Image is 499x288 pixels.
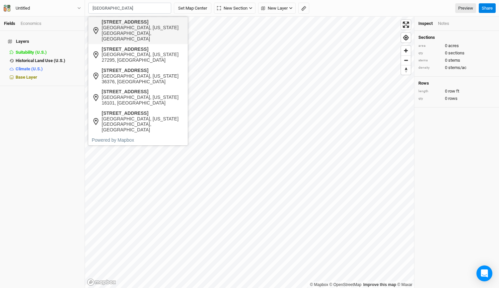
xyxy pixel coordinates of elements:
[476,265,492,281] div: Open Intercom Messenger
[418,35,495,40] h4: Sections
[16,50,81,55] div: Suitability (U.S.)
[418,58,442,63] div: stems
[418,65,442,70] div: density
[217,5,248,12] span: New Section
[418,43,442,48] div: area
[102,52,184,63] div: [GEOGRAPHIC_DATA], [US_STATE] 27295, [GEOGRAPHIC_DATA]
[448,43,459,49] span: acres
[401,56,411,65] span: Zoom out
[4,35,81,48] h4: Layers
[310,282,328,287] a: Mapbox
[448,57,460,63] span: stems
[418,96,495,102] div: 0
[16,50,47,55] span: Suitability (U.S.)
[87,278,116,286] a: Mapbox logo
[298,3,309,14] button: Shortcut: M
[448,50,464,56] span: sections
[3,5,81,12] button: Untitled
[401,65,411,75] button: Reset bearing to north
[418,89,442,94] div: length
[401,20,411,30] button: Enter fullscreen
[418,43,495,49] div: 0
[448,65,466,71] span: stems/ac
[418,50,495,56] div: 0
[102,46,184,52] div: [STREET_ADDRESS]
[102,95,184,106] div: [GEOGRAPHIC_DATA], [US_STATE] 16101, [GEOGRAPHIC_DATA]
[102,89,184,95] div: [STREET_ADDRESS]
[418,81,495,86] h4: Rows
[16,58,65,63] span: Historical Land Use (U.S.)
[92,137,134,143] a: Powered by Mapbox
[16,5,30,12] div: Untitled
[401,55,411,65] button: Zoom out
[258,3,296,14] button: New Layer
[261,5,288,12] span: New Layer
[102,19,184,25] div: [STREET_ADDRESS]
[4,21,15,26] a: Fields
[85,17,414,288] canvas: Map
[88,3,171,14] input: (e.g. 123 Main St. or lat, lng)
[102,68,184,73] div: [STREET_ADDRESS]
[102,110,184,116] div: [STREET_ADDRESS]
[418,65,495,71] div: 0
[401,33,411,42] button: Find my location
[102,25,184,41] div: [GEOGRAPHIC_DATA], [US_STATE][GEOGRAPHIC_DATA], [GEOGRAPHIC_DATA]
[401,46,411,55] button: Zoom in
[174,3,211,14] button: Set Map Center
[16,66,43,71] span: Climate (U.S.)
[102,116,184,133] div: [GEOGRAPHIC_DATA], [US_STATE][GEOGRAPHIC_DATA], [GEOGRAPHIC_DATA]
[397,282,412,287] a: Maxar
[102,73,184,85] div: [GEOGRAPHIC_DATA], [US_STATE] 36376, [GEOGRAPHIC_DATA]
[418,21,433,27] div: Inspect
[418,88,495,94] div: 0
[438,21,449,27] div: Notes
[16,58,81,63] div: Historical Land Use (U.S.)
[448,88,459,94] span: row ft
[448,96,458,102] span: rows
[21,21,41,27] div: Economics
[363,282,396,287] a: Improve this map
[16,75,81,80] div: Base Layer
[16,66,81,72] div: Climate (U.S.)
[214,3,255,14] button: New Section
[479,3,496,13] button: Share
[16,75,37,80] span: Base Layer
[418,96,442,101] div: qty
[418,51,442,56] div: qty
[418,57,495,63] div: 0
[329,282,362,287] a: OpenStreetMap
[455,3,476,13] a: Preview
